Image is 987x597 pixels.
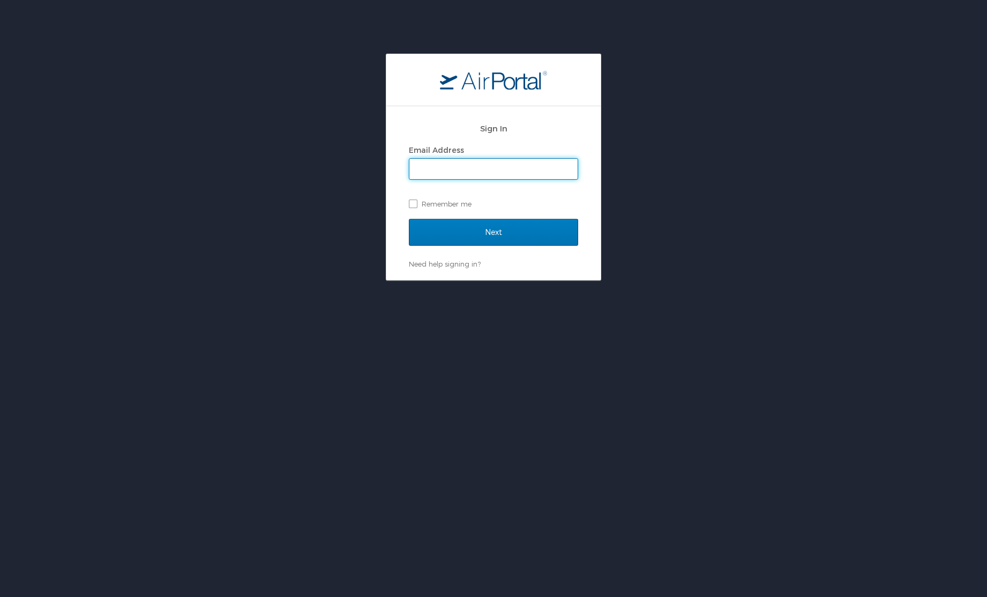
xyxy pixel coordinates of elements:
label: Email Address [409,145,464,154]
a: Need help signing in? [409,260,481,268]
img: logo [440,70,547,90]
label: Remember me [409,196,578,212]
h2: Sign In [409,122,578,135]
input: Next [409,219,578,246]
